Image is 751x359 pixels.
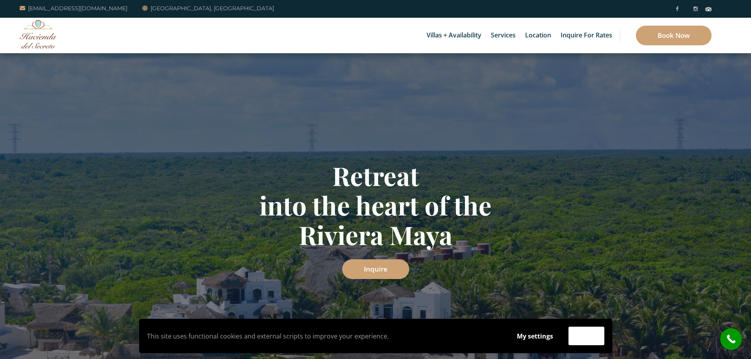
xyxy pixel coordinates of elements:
[636,26,712,45] a: Book Now
[720,328,742,350] a: call
[509,327,561,345] button: My settings
[145,161,606,249] h1: Retreat into the heart of the Riviera Maya
[722,330,740,348] i: call
[147,330,501,342] p: This site uses functional cookies and external scripts to improve your experience.
[20,20,57,48] img: Awesome Logo
[557,18,616,53] a: Inquire for Rates
[521,18,555,53] a: Location
[705,7,712,11] img: Tripadvisor_logomark.svg
[487,18,520,53] a: Services
[20,4,127,13] a: [EMAIL_ADDRESS][DOMAIN_NAME]
[142,4,274,13] a: [GEOGRAPHIC_DATA], [GEOGRAPHIC_DATA]
[568,327,604,345] button: Accept
[423,18,485,53] a: Villas + Availability
[342,259,409,279] a: Inquire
